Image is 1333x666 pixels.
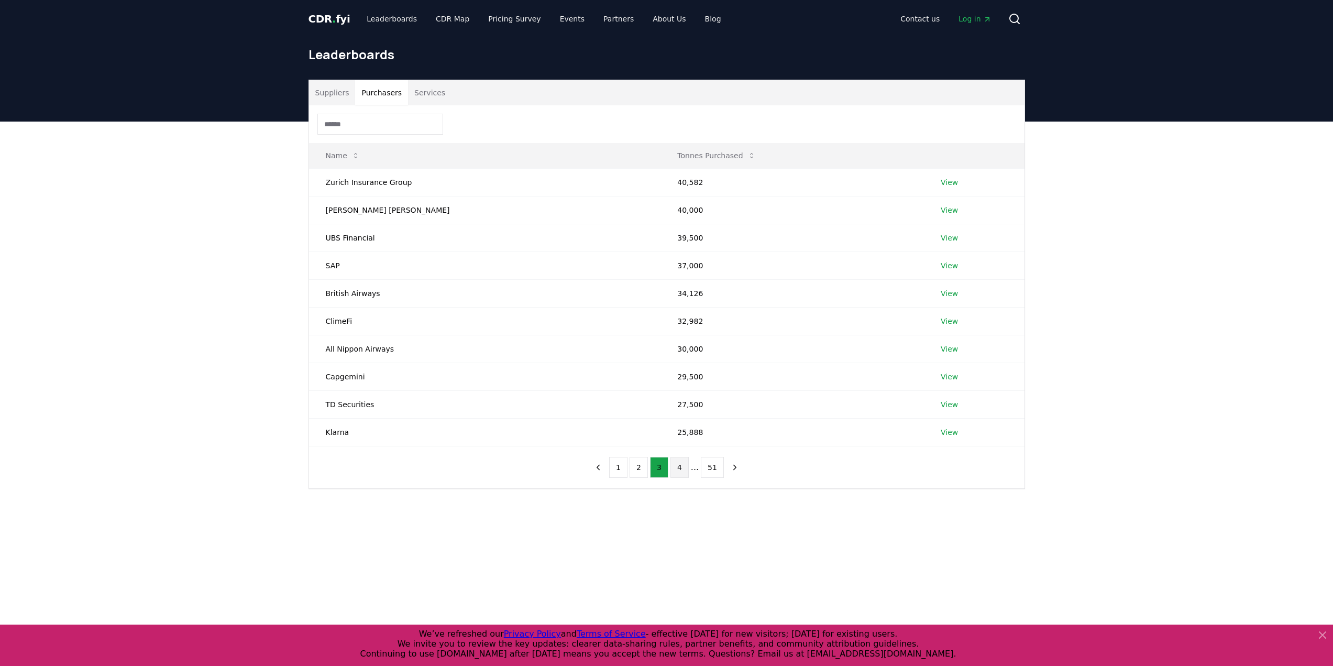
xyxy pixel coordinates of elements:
a: View [941,427,958,438]
td: 25,888 [660,418,924,446]
a: Blog [697,9,730,28]
td: All Nippon Airways [309,335,661,363]
a: View [941,372,958,382]
td: [PERSON_NAME] [PERSON_NAME] [309,196,661,224]
td: TD Securities [309,390,661,418]
td: 32,982 [660,307,924,335]
button: 1 [609,457,627,478]
a: About Us [644,9,694,28]
a: View [941,288,958,299]
td: 40,000 [660,196,924,224]
button: previous page [589,457,607,478]
a: Partners [595,9,642,28]
a: View [941,233,958,243]
span: . [332,13,336,25]
td: SAP [309,252,661,279]
h1: Leaderboards [309,46,1025,63]
nav: Main [358,9,729,28]
td: 39,500 [660,224,924,252]
nav: Main [892,9,999,28]
td: Klarna [309,418,661,446]
a: CDR Map [427,9,478,28]
td: British Airways [309,279,661,307]
a: Events [552,9,593,28]
a: Log in [950,9,999,28]
button: 2 [630,457,648,478]
a: CDR.fyi [309,12,350,26]
button: 4 [670,457,689,478]
span: Log in [959,14,991,24]
td: ClimeFi [309,307,661,335]
td: 40,582 [660,168,924,196]
td: 27,500 [660,390,924,418]
a: View [941,260,958,271]
li: ... [691,461,699,474]
td: 30,000 [660,335,924,363]
td: UBS Financial [309,224,661,252]
td: 29,500 [660,363,924,390]
a: View [941,205,958,215]
a: View [941,399,958,410]
button: Services [408,80,451,105]
span: CDR fyi [309,13,350,25]
button: Name [317,145,368,166]
a: View [941,316,958,326]
td: 34,126 [660,279,924,307]
td: Capgemini [309,363,661,390]
button: Purchasers [355,80,408,105]
a: Pricing Survey [480,9,549,28]
a: Contact us [892,9,948,28]
button: 51 [701,457,724,478]
a: View [941,344,958,354]
a: View [941,177,958,188]
button: next page [726,457,744,478]
button: 3 [650,457,668,478]
button: Tonnes Purchased [669,145,764,166]
td: 37,000 [660,252,924,279]
button: Suppliers [309,80,356,105]
a: Leaderboards [358,9,425,28]
td: Zurich Insurance Group [309,168,661,196]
